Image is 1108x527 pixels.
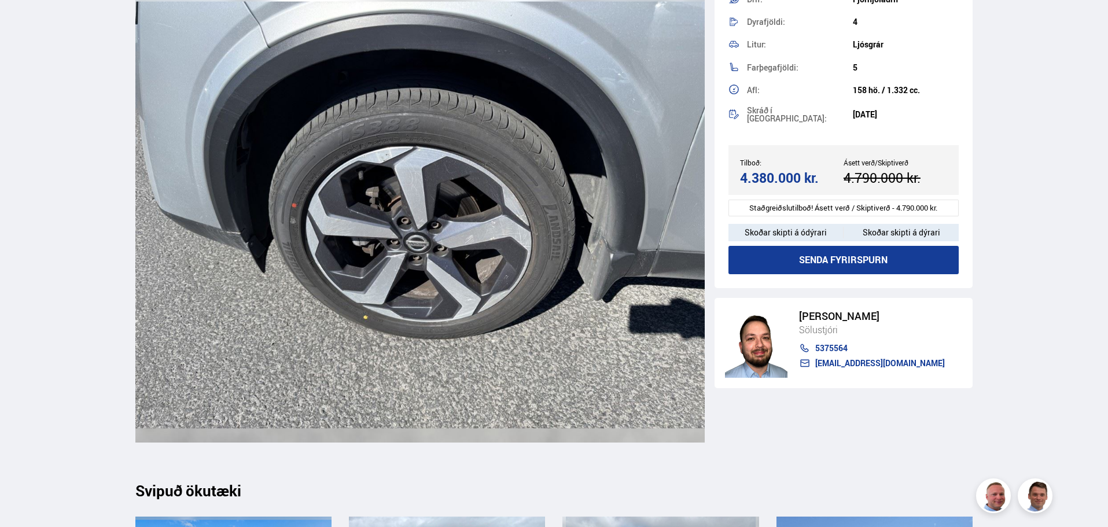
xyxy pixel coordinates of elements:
[725,309,787,378] img: nhp88E3Fdnt1Opn2.png
[844,171,944,186] div: 4.790.000 kr.
[853,110,959,120] div: [DATE]
[135,482,973,499] div: Svipuð ökutæki
[728,200,959,217] div: Staðgreiðslutilboð! Ásett verð / Skiptiverð - 4.790.000 kr.
[853,17,959,27] div: 4
[853,40,959,50] div: Ljósgrár
[740,171,840,186] div: 4.380.000 kr.
[9,5,44,39] button: Opna LiveChat spjallviðmót
[799,359,945,368] a: [EMAIL_ADDRESS][DOMAIN_NAME]
[844,224,959,242] div: Skoðar skipti á dýrari
[1019,480,1054,515] img: FbJEzSuNWCJXmdc-.webp
[853,86,959,95] div: 158 hö. / 1.332 cc.
[799,322,945,337] div: Sölustjóri
[978,480,1013,515] img: siFngHWaQ9KaOqBr.png
[747,86,853,94] div: Afl:
[799,310,945,322] div: [PERSON_NAME]
[844,159,947,167] div: Ásett verð/Skiptiverð
[747,64,853,72] div: Farþegafjöldi:
[747,41,853,49] div: Litur:
[728,224,844,242] div: Skoðar skipti á ódýrari
[853,63,959,72] div: 5
[747,18,853,26] div: Dyrafjöldi:
[799,344,945,353] a: 5375564
[740,159,844,167] div: Tilboð:
[728,246,959,275] button: Senda fyrirspurn
[747,107,853,123] div: Skráð í [GEOGRAPHIC_DATA]:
